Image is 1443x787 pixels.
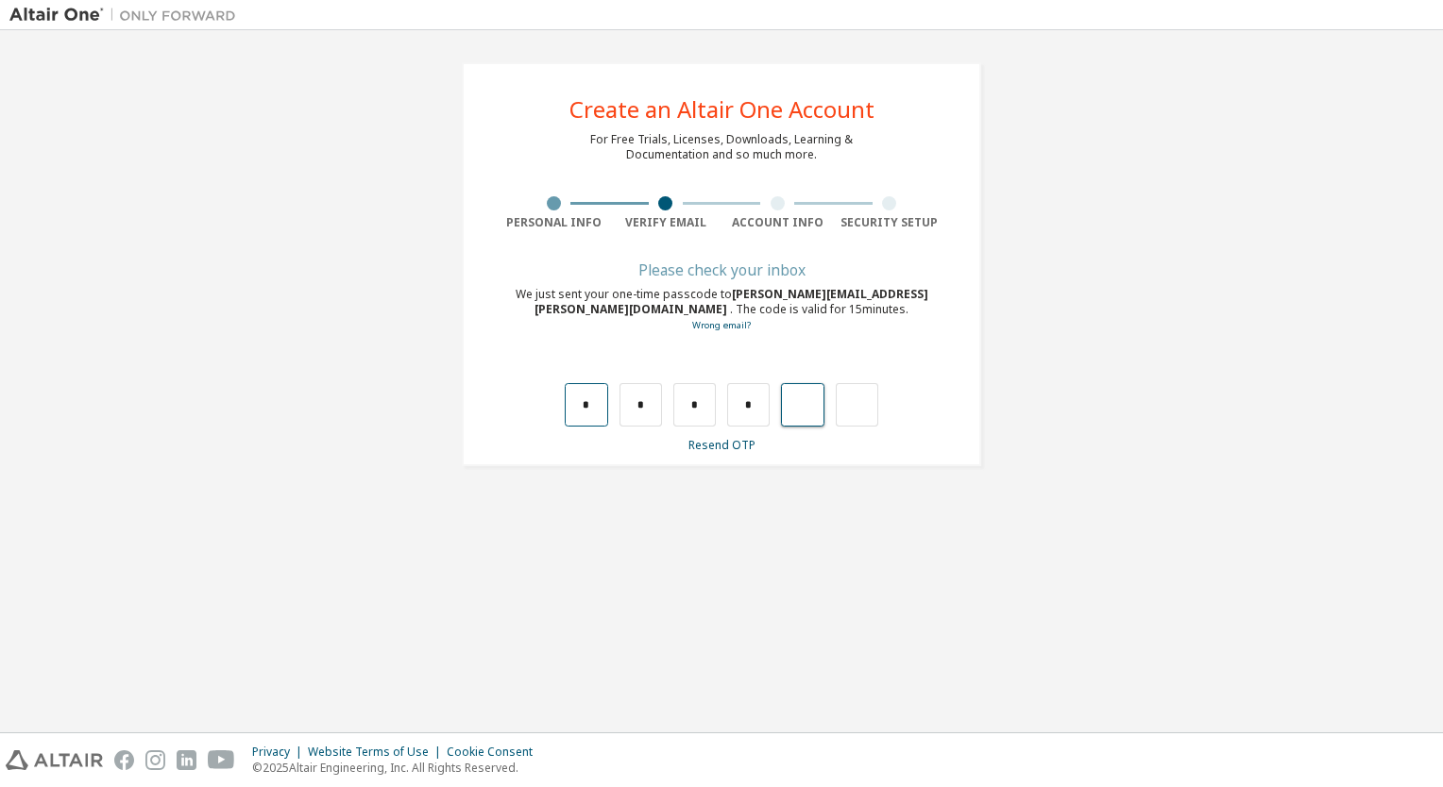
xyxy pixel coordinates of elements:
[447,745,544,760] div: Cookie Consent
[569,98,874,121] div: Create an Altair One Account
[208,750,235,770] img: youtube.svg
[498,264,945,276] div: Please check your inbox
[9,6,246,25] img: Altair One
[834,215,946,230] div: Security Setup
[177,750,196,770] img: linkedin.svg
[688,437,755,453] a: Resend OTP
[498,287,945,333] div: We just sent your one-time passcode to . The code is valid for 15 minutes.
[610,215,722,230] div: Verify Email
[114,750,134,770] img: facebook.svg
[252,760,544,776] p: © 2025 Altair Engineering, Inc. All Rights Reserved.
[721,215,834,230] div: Account Info
[590,132,853,162] div: For Free Trials, Licenses, Downloads, Learning & Documentation and so much more.
[6,750,103,770] img: altair_logo.svg
[145,750,165,770] img: instagram.svg
[252,745,308,760] div: Privacy
[535,286,928,317] span: [PERSON_NAME][EMAIL_ADDRESS][PERSON_NAME][DOMAIN_NAME]
[308,745,447,760] div: Website Terms of Use
[692,319,751,331] a: Go back to the registration form
[498,215,610,230] div: Personal Info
